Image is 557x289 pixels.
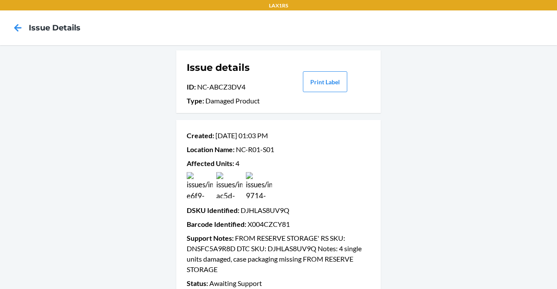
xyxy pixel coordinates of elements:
[187,159,234,167] span: Affected Units :
[187,145,235,153] span: Location Name :
[187,205,370,216] p: DJHLAS8UV9Q
[187,233,370,275] p: FROM RESERVE STORAGE' RS SKU: DNSFC5A9R8D DTC SKU: DJHLAS8UV9Q Notes: 4 single units damaged, cas...
[187,131,214,140] span: Created :
[187,278,370,289] p: Awaiting Support
[187,172,213,198] img: issues/images/720a4e72-e6f9-45ce-a1f5-de1efd501c3a.jpeg
[187,82,278,92] p: NC-ABCZ3DV4
[187,234,234,242] span: Support Notes :
[187,206,239,214] span: DSKU Identified :
[29,22,81,33] h4: Issue details
[187,158,370,169] p: 4
[303,71,347,92] button: Print Label
[187,96,204,105] span: Type :
[216,172,242,198] img: issues/images/4ca33580-ac5d-44bc-82dc-e3be851cf1b1.jpeg
[187,61,278,75] h1: Issue details
[187,219,370,229] p: X004CZCY81
[187,220,246,228] span: Barcode Identified :
[246,172,272,198] img: issues/images/5caaf0e6-9714-4ecd-88e2-fa55917e8735.jpeg
[187,83,196,91] span: ID :
[187,130,370,141] p: [DATE] 01:03 PM
[269,2,288,10] p: LAX1RS
[187,96,278,106] p: Damaged Product
[187,144,370,155] p: NC-R01-S01
[187,279,208,287] span: Status :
